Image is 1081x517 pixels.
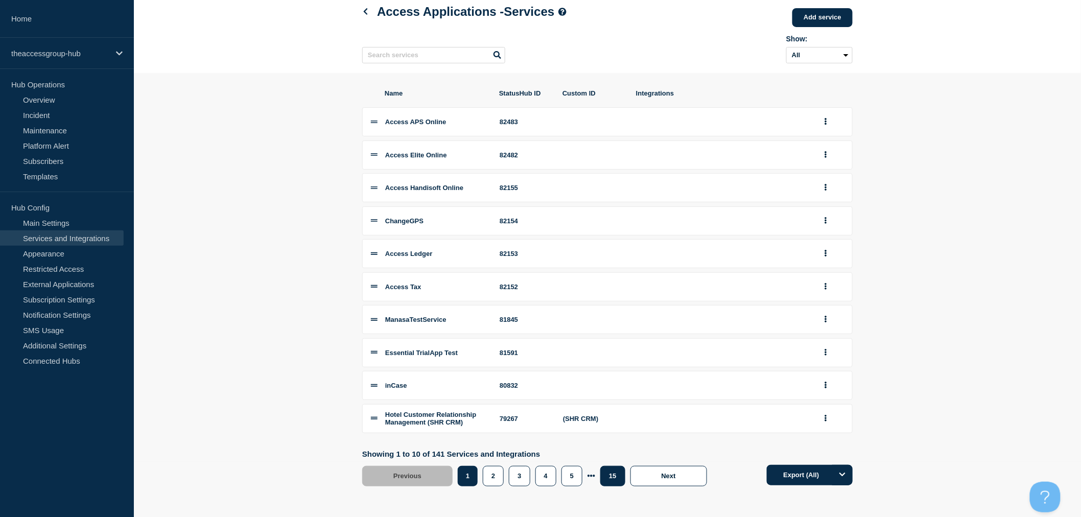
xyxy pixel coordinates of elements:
[819,246,832,262] button: group actions
[662,472,676,480] span: Next
[562,89,624,97] span: Custom ID
[500,316,551,323] div: 81845
[819,378,832,393] button: group actions
[509,466,530,486] button: 3
[458,466,478,486] button: 1
[362,5,567,19] h1: Access Applications - Services
[500,151,551,159] div: 82482
[500,184,551,192] div: 82155
[561,466,582,486] button: 5
[819,114,832,130] button: group actions
[630,466,707,486] button: Next
[500,415,551,422] div: 79267
[819,147,832,163] button: group actions
[819,279,832,295] button: group actions
[11,49,109,58] p: theaccessgroup-hub
[385,217,424,225] span: ChangeGPS
[483,466,504,486] button: 2
[500,349,551,357] div: 81591
[786,47,853,63] select: Archived
[385,89,487,97] span: Name
[1030,482,1061,512] iframe: Help Scout Beacon - Open
[362,450,712,458] p: Showing 1 to 10 of 141 Services and Integrations
[385,382,407,389] span: inCase
[819,213,832,229] button: group actions
[819,411,832,427] button: group actions
[500,283,551,291] div: 82152
[362,466,453,486] button: Previous
[500,382,551,389] div: 80832
[385,283,421,291] span: Access Tax
[500,250,551,257] div: 82153
[385,250,433,257] span: Access Ledger
[535,466,556,486] button: 4
[767,465,853,485] button: Export (All)
[362,47,505,63] input: Search services
[792,8,853,27] a: Add service
[499,89,550,97] span: StatusHub ID
[500,118,551,126] div: 82483
[393,472,421,480] span: Previous
[500,217,551,225] div: 82154
[385,184,463,192] span: Access Handisoft Online
[786,35,853,43] div: Show:
[819,180,832,196] button: group actions
[819,345,832,361] button: group actions
[819,312,832,327] button: group actions
[563,415,624,422] div: (SHR CRM)
[385,118,446,126] span: Access APS Online
[636,89,808,97] span: Integrations
[385,151,447,159] span: Access Elite Online
[385,411,476,426] span: Hotel Customer Relationship Management (SHR CRM)
[600,466,625,486] button: 15
[385,349,458,357] span: Essential TrialApp Test
[385,316,447,323] span: ManasaTestService
[832,465,853,485] button: Options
